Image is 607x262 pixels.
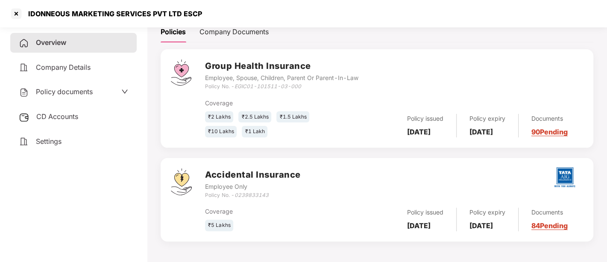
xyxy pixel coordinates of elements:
[199,27,269,37] div: Company Documents
[19,87,29,98] img: svg+xml;base64,PHN2ZyB4bWxucz0iaHR0cDovL3d3dy53My5vcmcvMjAwMC9zdmciIHdpZHRoPSIyNCIgaGVpZ2h0PSIyNC...
[531,208,568,217] div: Documents
[19,38,29,48] img: svg+xml;base64,PHN2ZyB4bWxucz0iaHR0cDovL3d3dy53My5vcmcvMjAwMC9zdmciIHdpZHRoPSIyNCIgaGVpZ2h0PSIyNC...
[36,112,78,121] span: CD Accounts
[469,221,493,230] b: [DATE]
[205,73,358,83] div: Employee, Spouse, Children, Parent Or Parent-In-Law
[407,208,443,217] div: Policy issued
[469,208,505,217] div: Policy expiry
[19,63,29,73] img: svg+xml;base64,PHN2ZyB4bWxucz0iaHR0cDovL3d3dy53My5vcmcvMjAwMC9zdmciIHdpZHRoPSIyNCIgaGVpZ2h0PSIyNC...
[205,111,233,123] div: ₹2 Lakhs
[205,220,233,231] div: ₹5 Lakhs
[531,114,568,123] div: Documents
[23,9,202,18] div: IDONNEOUS MARKETING SERVICES PVT LTD ESCP
[407,114,443,123] div: Policy issued
[407,221,431,230] b: [DATE]
[469,114,505,123] div: Policy expiry
[36,87,93,96] span: Policy documents
[205,126,237,137] div: ₹10 Lakhs
[36,38,66,47] span: Overview
[121,88,128,95] span: down
[531,221,568,230] a: 84 Pending
[242,126,267,137] div: ₹1 Lakh
[205,168,300,182] h3: Accidental Insurance
[205,60,358,73] h3: Group Health Insurance
[234,192,268,198] i: 0239833143
[171,60,191,86] img: svg+xml;base64,PHN2ZyB4bWxucz0iaHR0cDovL3d3dy53My5vcmcvMjAwMC9zdmciIHdpZHRoPSI0Ny43MTQiIGhlaWdodD...
[205,191,300,199] div: Policy No. -
[234,83,301,89] i: EGIC01-101511-03-000
[238,111,271,123] div: ₹2.5 Lakhs
[205,207,331,216] div: Coverage
[550,162,580,192] img: tatag.png
[205,98,331,108] div: Coverage
[205,182,300,191] div: Employee Only
[36,137,62,146] span: Settings
[19,112,29,122] img: svg+xml;base64,PHN2ZyB3aWR0aD0iMjUiIGhlaWdodD0iMjQiIHZpZXdCb3g9IjAgMCAyNSAyNCIgZmlsbD0ibm9uZSIgeG...
[407,128,431,136] b: [DATE]
[469,128,493,136] b: [DATE]
[531,128,568,136] a: 90 Pending
[161,27,186,37] div: Policies
[19,137,29,147] img: svg+xml;base64,PHN2ZyB4bWxucz0iaHR0cDovL3d3dy53My5vcmcvMjAwMC9zdmciIHdpZHRoPSIyNCIgaGVpZ2h0PSIyNC...
[205,83,358,91] div: Policy No. -
[276,111,309,123] div: ₹1.5 Lakhs
[171,168,192,195] img: svg+xml;base64,PHN2ZyB4bWxucz0iaHR0cDovL3d3dy53My5vcmcvMjAwMC9zdmciIHdpZHRoPSI0OS4zMjEiIGhlaWdodD...
[36,63,91,71] span: Company Details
